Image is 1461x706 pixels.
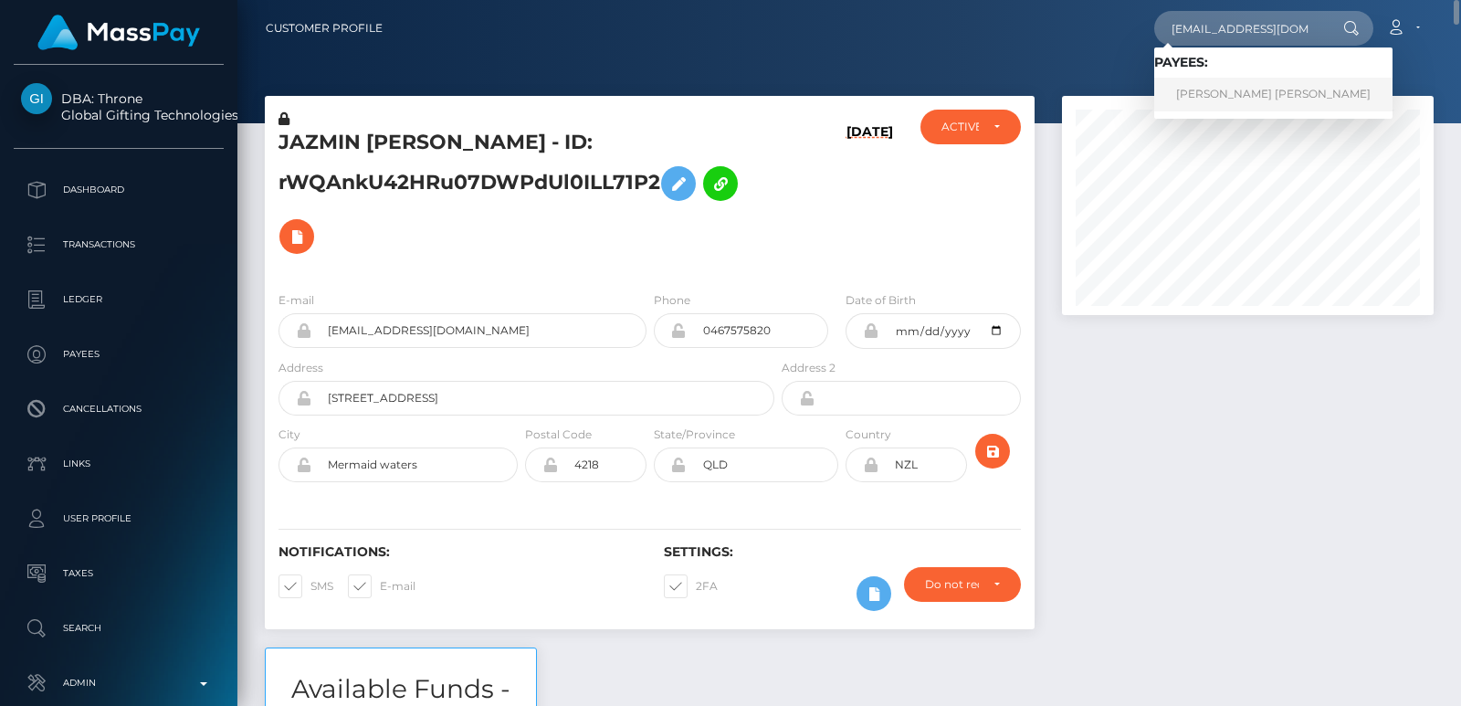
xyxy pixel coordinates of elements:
label: Phone [654,292,690,309]
p: Taxes [21,560,216,587]
label: Address 2 [782,360,836,376]
p: Ledger [21,286,216,313]
a: Transactions [14,222,224,268]
a: User Profile [14,496,224,542]
p: User Profile [21,505,216,532]
label: E-mail [279,292,314,309]
a: Admin [14,660,224,706]
h6: Notifications: [279,544,636,560]
a: Taxes [14,551,224,596]
a: Dashboard [14,167,224,213]
label: Postal Code [525,427,592,443]
h6: Payees: [1154,55,1393,70]
a: Cancellations [14,386,224,432]
label: SMS [279,574,333,598]
label: 2FA [664,574,718,598]
p: Transactions [21,231,216,258]
p: Admin [21,669,216,697]
a: Ledger [14,277,224,322]
p: Dashboard [21,176,216,204]
h5: JAZMIN [PERSON_NAME] - ID: rWQAnkU42HRu07DWPdUl0ILL71P2 [279,129,764,263]
label: Country [846,427,891,443]
a: Links [14,441,224,487]
label: Address [279,360,323,376]
label: State/Province [654,427,735,443]
a: [PERSON_NAME] [PERSON_NAME] [1154,78,1393,111]
span: DBA: Throne Global Gifting Technologies Inc [14,90,224,123]
label: E-mail [348,574,415,598]
p: Search [21,615,216,642]
a: Customer Profile [266,9,383,47]
h6: Settings: [664,544,1022,560]
button: Do not require [904,567,1021,602]
p: Cancellations [21,395,216,423]
div: ACTIVE [941,120,980,134]
h6: [DATE] [846,124,893,269]
a: Search [14,606,224,651]
p: Payees [21,341,216,368]
p: Links [21,450,216,478]
div: Do not require [925,577,979,592]
label: City [279,427,300,443]
a: Payees [14,332,224,377]
input: Search... [1154,11,1326,46]
label: Date of Birth [846,292,916,309]
button: ACTIVE [920,110,1022,144]
img: Global Gifting Technologies Inc [21,83,52,114]
img: MassPay Logo [37,15,200,50]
